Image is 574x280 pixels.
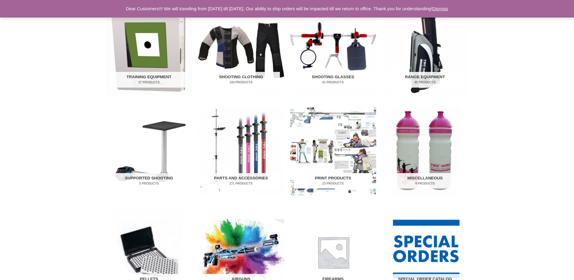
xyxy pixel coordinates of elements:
[198,5,284,95] a: Visit product category Shooting Clothing
[198,106,284,196] a: Visit product category Parts and Accessories
[294,181,372,186] mark: 23 Products
[386,72,464,88] h2: Range Equipment
[198,106,284,196] img: Parts and Accessories
[106,5,192,95] img: Training Equipment
[202,72,280,88] h2: Shooting Clothing
[202,80,280,85] mark: 104 Products
[294,173,372,189] h2: Print Products
[202,173,280,189] h2: Parts and Accessories
[382,106,468,196] img: Miscellaneous
[432,6,448,11] a: Dismiss
[382,5,468,95] img: Range Equipment
[198,5,284,95] img: Shooting Clothing
[386,80,464,85] mark: 45 Products
[290,106,376,196] img: Print Products
[294,72,372,88] h2: Shooting Glasses
[110,181,188,186] mark: 5 Products
[110,72,188,88] h2: Training Equipment
[110,173,188,189] h2: Supported Shooting
[202,181,280,186] mark: 271 Products
[290,5,376,95] img: Shooting Glasses
[290,5,376,95] a: Visit product category Shooting Glasses
[290,106,376,196] a: Visit product category Print Products
[382,106,468,196] a: Visit product category Miscellaneous
[294,80,372,85] mark: 61 Products
[106,106,192,196] img: Supported Shooting
[106,5,192,95] a: Visit product category Training Equipment
[386,173,464,189] h2: Miscellaneous
[110,80,188,85] mark: 27 Products
[386,181,464,186] mark: 4 Products
[106,106,192,196] a: Visit product category Supported Shooting
[382,5,468,95] a: Visit product category Range Equipment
